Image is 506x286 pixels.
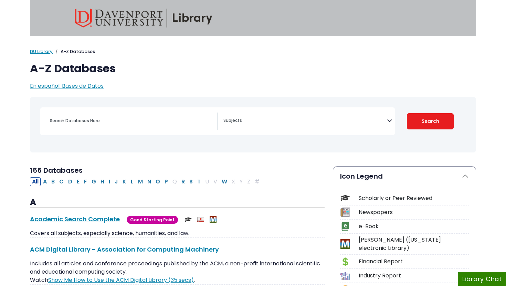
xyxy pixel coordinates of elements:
[145,177,153,186] button: Filter Results N
[89,177,98,186] button: Filter Results G
[127,216,178,224] span: Good Starting Point
[57,177,66,186] button: Filter Results C
[197,216,204,223] img: Audio & Video
[333,167,476,186] button: Icon Legend
[30,97,476,152] nav: Search filters
[66,177,74,186] button: Filter Results D
[30,229,325,237] p: Covers all subjects, especially science, humanities, and law.
[48,276,194,284] a: Link opens in new window
[340,239,350,248] img: Icon MeL (Michigan electronic Library)
[30,245,219,254] a: ACM Digital Library - Association for Computing Machinery
[154,177,162,186] button: Filter Results O
[107,177,112,186] button: Filter Results I
[41,177,49,186] button: Filter Results A
[340,271,350,280] img: Icon Industry Report
[359,222,469,231] div: e-Book
[30,197,325,208] h3: A
[30,215,120,223] a: Academic Search Complete
[185,216,192,223] img: Scholarly or Peer Reviewed
[359,272,469,280] div: Industry Report
[359,194,469,202] div: Scholarly or Peer Reviewed
[187,177,195,186] button: Filter Results S
[220,177,229,186] button: Filter Results W
[30,48,476,55] nav: breadcrumb
[340,208,350,217] img: Icon Newspapers
[30,259,325,284] p: Includes all articles and conference proceedings published by the ACM, a non-profit international...
[75,177,82,186] button: Filter Results E
[359,257,469,266] div: Financial Report
[129,177,136,186] button: Filter Results L
[136,177,145,186] button: Filter Results M
[340,257,350,266] img: Icon Financial Report
[407,113,454,129] button: Submit for Search Results
[359,208,469,216] div: Newspapers
[359,236,469,252] div: [PERSON_NAME] ([US_STATE] electronic Library)
[75,9,212,28] img: Davenport University Library
[458,272,506,286] button: Library Chat
[30,177,41,186] button: All
[30,166,83,175] span: 155 Databases
[49,177,57,186] button: Filter Results B
[30,177,262,185] div: Alpha-list to filter by first letter of database name
[120,177,128,186] button: Filter Results K
[46,116,217,126] input: Search database by title or keyword
[340,222,350,231] img: Icon e-Book
[82,177,89,186] button: Filter Results F
[113,177,120,186] button: Filter Results J
[162,177,170,186] button: Filter Results P
[30,62,476,75] h1: A-Z Databases
[30,48,53,55] a: DU Library
[53,48,95,55] li: A-Z Databases
[98,177,106,186] button: Filter Results H
[223,118,387,124] textarea: Search
[340,193,350,203] img: Icon Scholarly or Peer Reviewed
[195,177,203,186] button: Filter Results T
[210,216,217,223] img: MeL (Michigan electronic Library)
[179,177,187,186] button: Filter Results R
[30,82,104,90] a: En español: Bases de Datos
